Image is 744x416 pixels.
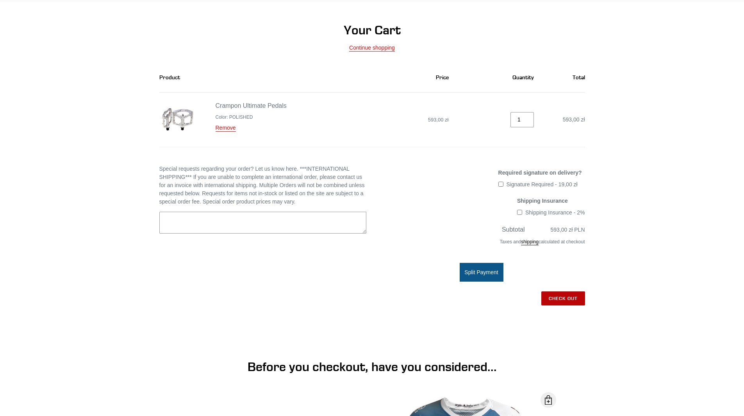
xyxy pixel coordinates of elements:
span: Required signature on delivery? [498,170,582,176]
span: 593,00 zł PLN [551,227,585,233]
th: Total [542,62,585,93]
input: Shipping Insurance - 2% [517,210,522,215]
th: Quantity [457,62,542,93]
a: Crampon Ultimate Pedals [216,102,287,109]
th: Product [159,62,351,93]
th: Price [351,62,457,93]
input: Signature Required - 19,00 zł [498,182,503,187]
a: shipping [521,239,539,245]
img: Crampon Ultimate Pedals [159,101,196,138]
span: Split Payment [464,269,498,275]
iframe: PayPal-paypal [378,320,585,337]
span: Subtotal [502,226,525,233]
div: Taxes and calculated at checkout [378,234,585,253]
a: Continue shopping [349,45,395,52]
span: Shipping Insurance - 2% [525,209,585,216]
label: Special requests regarding your order? Let us know here. ***INTERNATIONAL SHIPPING*** If you are ... [159,165,366,206]
span: Shipping Insurance [517,198,568,204]
span: 593,00 zł [563,116,585,123]
h1: Your Cart [159,23,585,37]
span: 593,00 zł [428,117,449,123]
li: Color: POLISHED [216,114,287,121]
span: Signature Required - 19,00 zł [507,181,578,187]
button: Split Payment [460,263,503,282]
ul: Product details [216,112,287,121]
a: Remove Crampon Ultimate Pedals - POLISHED [216,125,236,132]
input: Check out [541,291,585,305]
h1: Before you checkout, have you considered... [181,359,564,374]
